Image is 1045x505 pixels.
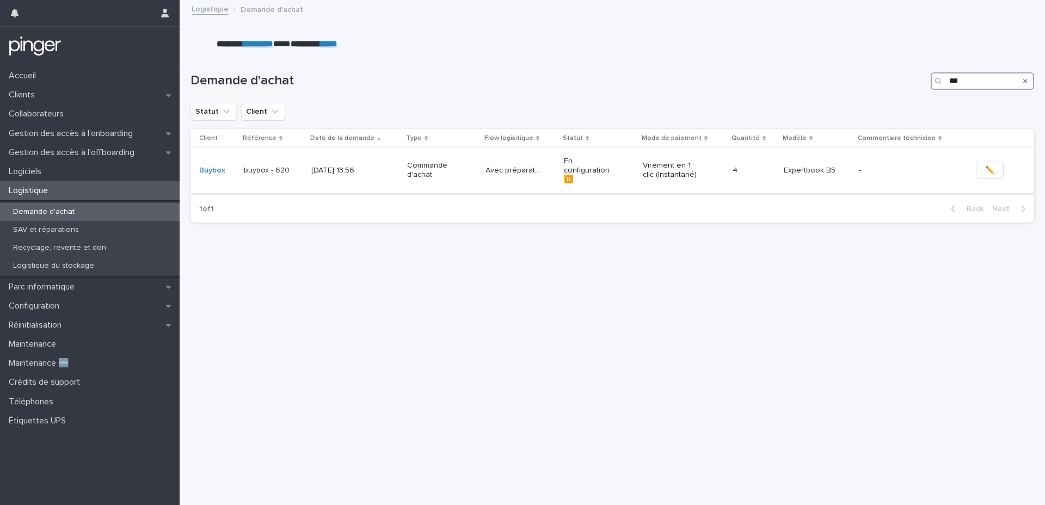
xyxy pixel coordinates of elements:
[931,72,1034,90] input: Search
[642,132,702,144] p: Mode de paiement
[4,377,89,387] p: Crédits de support
[733,164,740,175] p: 4
[4,358,78,368] p: Maintenance 🆕
[4,128,142,139] p: Gestion des accès à l’onboarding
[4,225,88,235] p: SAV et réparations
[4,90,44,100] p: Clients
[4,207,83,217] p: Demande d'achat
[960,205,983,213] span: Back
[310,132,374,144] p: Date de la demande
[4,109,72,119] p: Collaborateurs
[731,132,760,144] p: Quantité
[564,157,618,184] p: En configuration ⏸️
[190,147,1034,193] tr: Buybox buybox - 620[DATE] 13:56Commande d'achatAvec préparation 🛠️Avec préparation 🛠️ En configur...
[992,205,1016,213] span: Next
[976,162,1004,179] button: ✏️
[859,166,963,175] p: -
[4,416,75,426] p: Étiquettes UPS
[190,103,237,120] button: Statut
[241,103,285,120] button: Client
[484,132,533,144] p: Flow logisitique
[783,132,807,144] p: Modèle
[407,161,462,180] p: Commande d'achat
[243,132,276,144] p: Référence
[406,132,422,144] p: Type
[4,71,45,81] p: Accueil
[485,164,542,175] p: Avec préparation 🛠️
[4,261,103,270] p: Logistique du stockage
[192,2,229,15] a: Logistique
[4,320,70,330] p: Réinitialisation
[4,186,57,196] p: Logistique
[241,3,303,15] p: Demande d'achat
[244,166,298,175] p: buybox - 620
[4,301,68,311] p: Configuration
[199,166,225,175] a: Buybox
[4,282,83,292] p: Parc informatique
[311,166,366,175] p: [DATE] 13:56
[985,165,994,176] span: ✏️
[942,204,988,214] button: Back
[4,167,50,177] p: Logiciels
[563,132,583,144] p: Statut
[988,204,1034,214] button: Next
[4,339,65,349] p: Maintenance
[4,243,115,253] p: Recyclage, revente et don
[9,35,62,57] img: mTgBEunGTSyRkCgitkcU
[4,147,143,158] p: Gestion des accès à l’offboarding
[784,166,838,175] p: Expertbook B5
[858,132,936,144] p: Commentaire technicien
[4,397,62,407] p: Téléphones
[643,161,697,180] p: Virement en 1 clic (Instantané)
[199,132,218,144] p: Client
[190,196,223,223] p: 1 of 1
[190,73,926,89] h1: Demande d'achat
